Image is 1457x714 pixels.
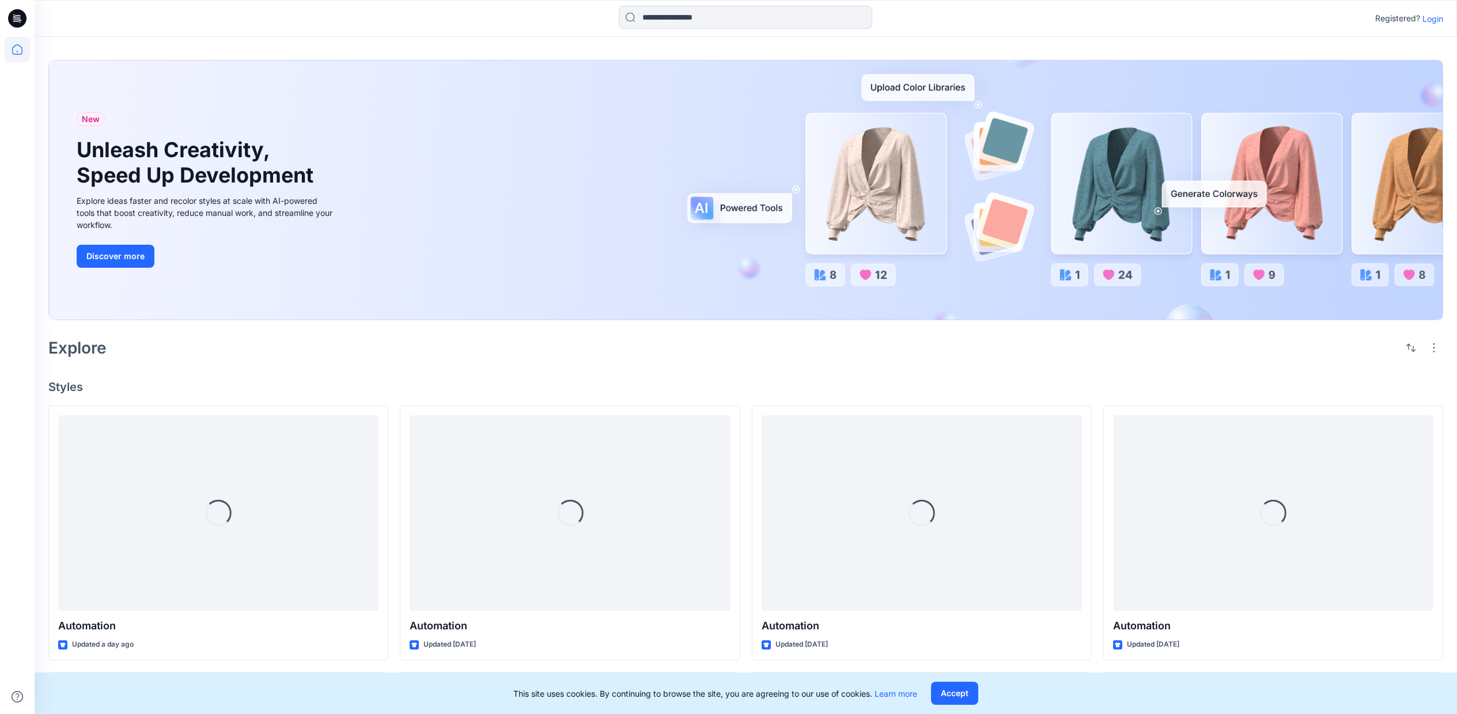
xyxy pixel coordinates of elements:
h2: Explore [48,339,107,357]
p: Updated [DATE] [423,639,476,651]
p: Automation [1113,618,1433,634]
div: Explore ideas faster and recolor styles at scale with AI-powered tools that boost creativity, red... [77,195,336,231]
p: Registered? [1375,12,1420,25]
p: Updated [DATE] [775,639,828,651]
p: Automation [410,618,730,634]
p: This site uses cookies. By continuing to browse the site, you are agreeing to our use of cookies. [513,688,917,700]
a: Learn more [875,689,917,698]
p: Login [1422,13,1443,25]
p: Automation [58,618,379,634]
p: Updated [DATE] [1127,639,1179,651]
button: Discover more [77,245,154,268]
button: Accept [931,682,978,705]
p: Automation [762,618,1082,634]
a: Discover more [77,245,336,268]
h4: Styles [48,380,1443,394]
h1: Unleash Creativity, Speed Up Development [77,138,319,187]
p: Updated a day ago [72,639,134,651]
span: New [82,112,100,126]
